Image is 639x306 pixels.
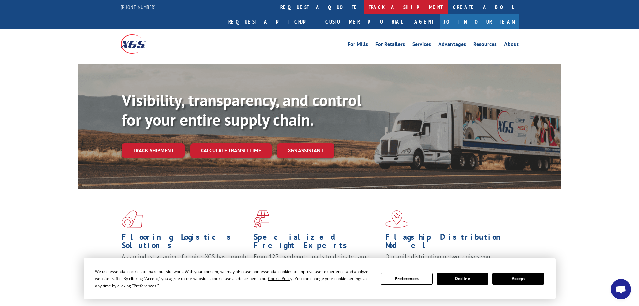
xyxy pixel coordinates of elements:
[95,268,373,289] div: We use essential cookies to make our site work. With your consent, we may also use non-essential ...
[84,258,556,299] div: Cookie Consent Prompt
[122,143,185,158] a: Track shipment
[121,4,156,10] a: [PHONE_NUMBER]
[268,276,292,281] span: Cookie Policy
[277,143,334,158] a: XGS ASSISTANT
[385,253,509,268] span: Our agile distribution network gives you nationwide inventory management on demand.
[437,273,488,285] button: Decline
[504,42,519,49] a: About
[348,42,368,49] a: For Mills
[381,273,432,285] button: Preferences
[611,279,631,299] div: Open chat
[412,42,431,49] a: Services
[473,42,497,49] a: Resources
[254,210,269,228] img: xgs-icon-focused-on-flooring-red
[122,210,143,228] img: xgs-icon-total-supply-chain-intelligence-red
[440,14,519,29] a: Join Our Team
[190,143,272,158] a: Calculate transit time
[122,253,248,276] span: As an industry carrier of choice, XGS has brought innovation and dedication to flooring logistics...
[385,233,512,253] h1: Flagship Distribution Model
[254,253,380,282] p: From 123 overlength loads to delicate cargo, our experienced staff knows the best way to move you...
[385,210,409,228] img: xgs-icon-flagship-distribution-model-red
[492,273,544,285] button: Accept
[122,90,361,130] b: Visibility, transparency, and control for your entire supply chain.
[223,14,320,29] a: Request a pickup
[438,42,466,49] a: Advantages
[122,233,249,253] h1: Flooring Logistics Solutions
[408,14,440,29] a: Agent
[134,283,156,289] span: Preferences
[254,233,380,253] h1: Specialized Freight Experts
[320,14,408,29] a: Customer Portal
[375,42,405,49] a: For Retailers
